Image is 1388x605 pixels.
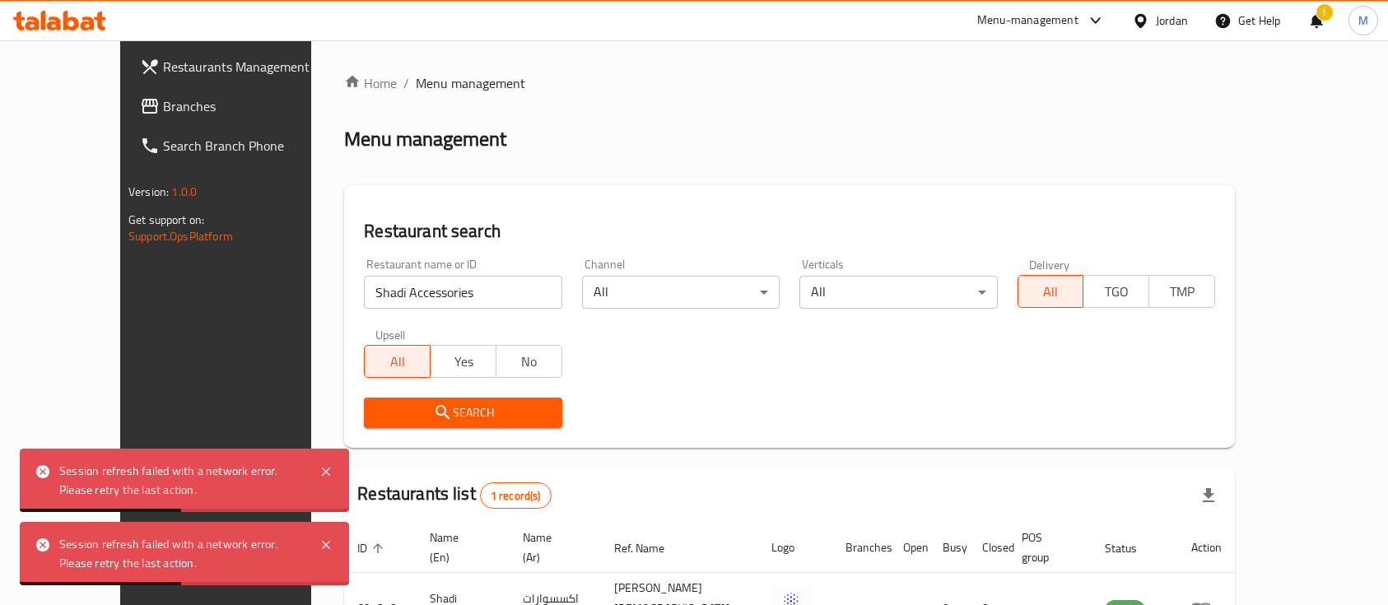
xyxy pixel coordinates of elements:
[163,96,339,116] span: Branches
[977,11,1078,30] div: Menu-management
[1156,280,1209,304] span: TMP
[364,345,431,378] button: All
[1083,275,1149,308] button: TGO
[344,73,1235,93] nav: breadcrumb
[364,219,1215,244] h2: Restaurant search
[163,136,339,156] span: Search Branch Phone
[437,350,490,374] span: Yes
[1358,12,1368,30] span: M
[832,523,890,573] th: Branches
[128,226,233,247] a: Support.OpsPlatform
[481,488,551,504] span: 1 record(s)
[430,528,490,567] span: Name (En)
[969,523,1008,573] th: Closed
[582,276,780,309] div: All
[1022,528,1072,567] span: POS group
[375,328,406,340] label: Upsell
[1189,476,1228,515] div: Export file
[1025,280,1078,304] span: All
[1178,523,1235,573] th: Action
[357,482,551,509] h2: Restaurants list
[344,73,397,93] a: Home
[523,528,581,567] span: Name (Ar)
[357,538,389,558] span: ID
[371,350,424,374] span: All
[614,538,686,558] span: Ref. Name
[1156,12,1188,30] div: Jordan
[496,345,562,378] button: No
[163,57,339,77] span: Restaurants Management
[127,126,352,165] a: Search Branch Phone
[1090,280,1143,304] span: TGO
[1105,538,1158,558] span: Status
[127,47,352,86] a: Restaurants Management
[1148,275,1215,308] button: TMP
[403,73,409,93] li: /
[59,462,303,499] div: Session refresh failed with a network error. Please retry the last action.
[364,276,561,309] input: Search for restaurant name or ID..
[171,181,197,202] span: 1.0.0
[364,398,561,428] button: Search
[1029,258,1070,270] label: Delivery
[503,350,556,374] span: No
[59,535,303,572] div: Session refresh failed with a network error. Please retry the last action.
[1018,275,1084,308] button: All
[128,181,169,202] span: Version:
[430,345,496,378] button: Yes
[799,276,997,309] div: All
[377,403,548,423] span: Search
[344,126,506,152] h2: Menu management
[758,523,832,573] th: Logo
[929,523,969,573] th: Busy
[128,209,204,230] span: Get support on:
[127,86,352,126] a: Branches
[890,523,929,573] th: Open
[416,73,525,93] span: Menu management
